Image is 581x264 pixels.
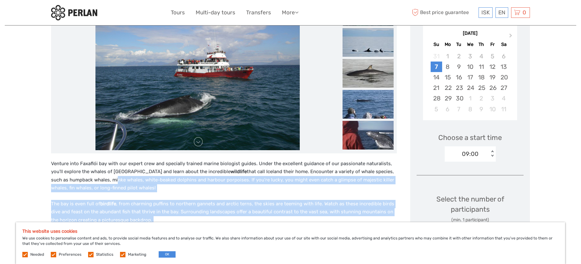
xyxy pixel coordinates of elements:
[453,104,464,114] div: Choose Tuesday, October 7th, 2025
[487,83,498,93] div: Choose Friday, September 26th, 2025
[442,104,453,114] div: Choose Monday, October 6th, 2025
[489,150,495,157] div: < >
[498,104,509,114] div: Choose Saturday, October 11th, 2025
[495,7,508,18] div: EN
[506,32,517,42] button: Next Month
[498,83,509,93] div: Choose Saturday, September 27th, 2025
[159,251,176,258] button: OK
[498,72,509,83] div: Choose Saturday, September 20th, 2025
[498,51,509,62] div: Not available Saturday, September 6th, 2025
[425,51,515,114] div: month 2025-09
[464,93,476,104] div: Choose Wednesday, October 1st, 2025
[410,7,477,18] span: Best price guarantee
[476,72,487,83] div: Choose Thursday, September 18th, 2025
[128,252,146,257] label: Marketing
[230,169,247,174] strong: wildlife
[51,160,397,192] p: Venture into Faxaflói bay with our expert crew and specially trained marine biologist guides. Und...
[73,10,81,18] button: Open LiveChat chat widget
[476,40,487,49] div: Th
[59,252,81,257] label: Preferences
[453,62,464,72] div: Choose Tuesday, September 9th, 2025
[453,72,464,83] div: Choose Tuesday, September 16th, 2025
[282,8,298,17] a: More
[498,93,509,104] div: Choose Saturday, October 4th, 2025
[431,93,442,104] div: Choose Sunday, September 28th, 2025
[423,30,517,37] div: [DATE]
[453,83,464,93] div: Choose Tuesday, September 23rd, 2025
[343,90,394,119] img: d0e4871c58cd4842a157b477a30ced5a_slider_thumbnail.jpg
[442,40,453,49] div: Mo
[487,72,498,83] div: Choose Friday, September 19th, 2025
[343,59,394,88] img: b1d92e7581f34c4a90aaaae6f85ccca2_slider_thumbnail.jpg
[487,62,498,72] div: Choose Friday, September 12th, 2025
[453,51,464,62] div: Not available Tuesday, September 2nd, 2025
[442,83,453,93] div: Choose Monday, September 22nd, 2025
[464,62,476,72] div: Choose Wednesday, September 10th, 2025
[442,51,453,62] div: Not available Monday, September 1st, 2025
[417,194,524,223] div: Select the number of participants
[431,40,442,49] div: Su
[438,133,502,143] span: Choose a start time
[498,40,509,49] div: Sa
[522,9,527,16] span: 0
[22,229,559,234] h5: This website uses cookies
[487,51,498,62] div: Not available Friday, September 5th, 2025
[476,83,487,93] div: Choose Thursday, September 25th, 2025
[30,252,44,257] label: Needed
[476,93,487,104] div: Choose Thursday, October 2nd, 2025
[431,83,442,93] div: Choose Sunday, September 21st, 2025
[16,222,565,264] div: We use cookies to personalise content and ads, to provide social media features and to analyse ou...
[476,104,487,114] div: Choose Thursday, October 9th, 2025
[464,104,476,114] div: Choose Wednesday, October 8th, 2025
[246,8,271,17] a: Transfers
[343,121,394,150] img: 3c56c014359f4dac9ae4b055469c60cb_slider_thumbnail.jpg
[476,62,487,72] div: Choose Thursday, September 11th, 2025
[464,83,476,93] div: Choose Wednesday, September 24th, 2025
[431,104,442,114] div: Choose Sunday, October 5th, 2025
[51,200,397,224] p: The bay is even full of , from charming puffins to northern gannets and arctic terns, the skies a...
[487,104,498,114] div: Choose Friday, October 10th, 2025
[464,40,476,49] div: We
[464,51,476,62] div: Not available Wednesday, September 3rd, 2025
[51,5,97,20] img: 288-6a22670a-0f57-43d8-a107-52fbc9b92f2c_logo_small.jpg
[476,51,487,62] div: Not available Thursday, September 4th, 2025
[453,40,464,49] div: Tu
[442,62,453,72] div: Choose Monday, September 8th, 2025
[343,28,394,57] img: a4733d76e3ec44ab853afe806a5a54aa_slider_thumbnail.jpg
[96,252,113,257] label: Statistics
[171,8,185,17] a: Tours
[464,72,476,83] div: Choose Wednesday, September 17th, 2025
[498,62,509,72] div: Choose Saturday, September 13th, 2025
[431,51,442,62] div: Not available Sunday, August 31st, 2025
[487,40,498,49] div: Fr
[442,93,453,104] div: Choose Monday, September 29th, 2025
[431,72,442,83] div: Choose Sunday, September 14th, 2025
[481,9,490,16] span: ISK
[462,150,479,158] div: 09:00
[196,8,235,17] a: Multi-day tours
[487,93,498,104] div: Choose Friday, October 3rd, 2025
[442,72,453,83] div: Choose Monday, September 15th, 2025
[100,201,116,207] strong: birdlife
[9,11,72,16] p: We're away right now. Please check back later!
[431,62,442,72] div: Choose Sunday, September 7th, 2025
[417,217,524,223] div: (min. 1 participant)
[453,93,464,104] div: Choose Tuesday, September 30th, 2025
